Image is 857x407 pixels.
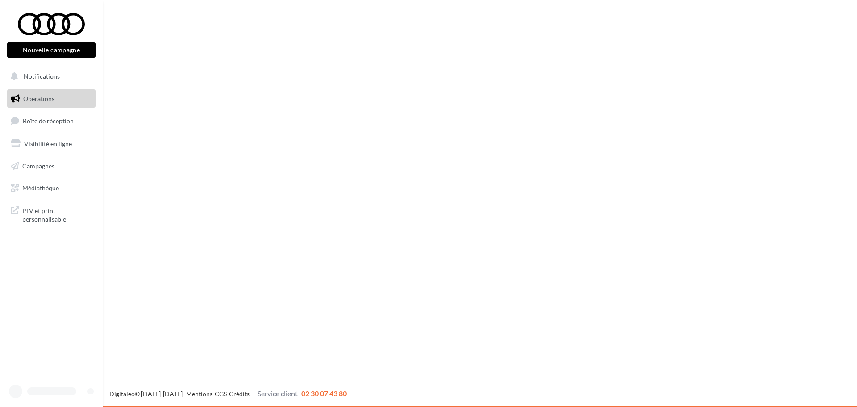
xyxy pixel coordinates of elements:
a: Mentions [186,390,212,398]
a: PLV et print personnalisable [5,201,97,227]
span: Campagnes [22,162,54,169]
a: Opérations [5,89,97,108]
a: Boîte de réception [5,111,97,130]
span: Boîte de réception [23,117,74,125]
span: PLV et print personnalisable [22,205,92,224]
span: © [DATE]-[DATE] - - - [109,390,347,398]
span: Visibilité en ligne [24,140,72,147]
span: Notifications [24,72,60,80]
span: 02 30 07 43 80 [301,389,347,398]
a: Digitaleo [109,390,135,398]
a: Campagnes [5,157,97,176]
button: Notifications [5,67,94,86]
a: Visibilité en ligne [5,134,97,153]
span: Service client [258,389,298,398]
span: Médiathèque [22,184,59,192]
button: Nouvelle campagne [7,42,96,58]
span: Opérations [23,95,54,102]
a: Crédits [229,390,250,398]
a: CGS [215,390,227,398]
a: Médiathèque [5,179,97,197]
